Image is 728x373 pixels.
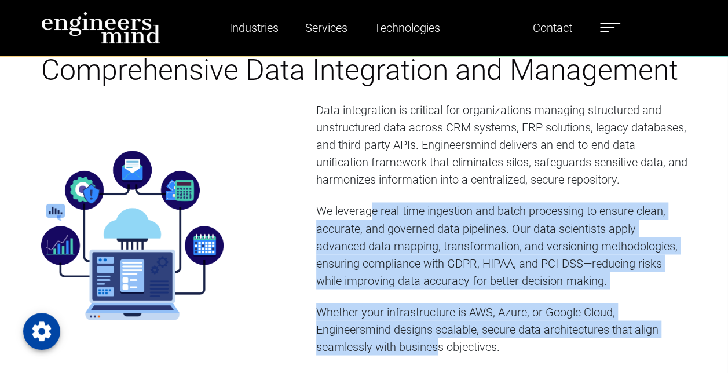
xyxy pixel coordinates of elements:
img: logo [41,12,160,44]
a: Contact [528,14,577,41]
p: We leverage real-time ingestion and batch processing to ensure clean, accurate, and governed data... [316,202,687,303]
a: Technologies [370,14,445,41]
a: Industries [225,14,283,41]
a: Services [301,14,352,41]
p: Whether your infrastructure is AWS, Azure, or Google Cloud, Engineersmind designs scalable, secur... [316,303,687,369]
span: Comprehensive Data Integration and Management [41,53,678,87]
img: Resilient_solutions [41,151,224,320]
p: Data integration is critical for organizations managing structured and unstructured data across C... [316,101,687,202]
